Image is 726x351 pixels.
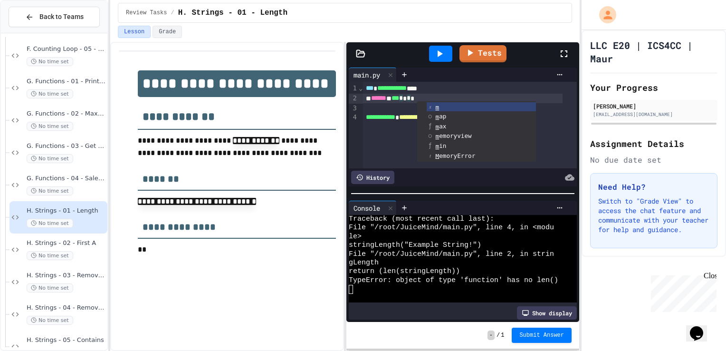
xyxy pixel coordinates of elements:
div: Console [349,203,385,213]
span: No time set [27,316,73,325]
span: return (len(stringLength)) [349,267,460,276]
span: File "/root/JuiceMind/main.py", line 2, in strin [349,250,554,259]
span: / [171,9,174,17]
span: emoryview [436,132,472,139]
span: Review Tasks [126,9,167,17]
span: m [436,113,439,120]
span: ap [436,113,447,120]
span: Submit Answer [519,331,564,339]
span: Back to Teams [39,12,84,22]
button: Back to Teams [9,7,100,27]
span: m [436,123,439,130]
span: Fold line [358,84,363,92]
button: Lesson [118,26,151,38]
span: M [436,152,439,159]
div: [EMAIL_ADDRESS][DOMAIN_NAME] [593,111,715,118]
div: Chat with us now!Close [4,4,66,60]
div: No due date set [590,154,717,166]
span: gLength [349,259,379,267]
span: stringLength("Example String!") [349,241,481,250]
h1: LLC E20 | ICS4CC | Maur [590,39,717,65]
div: Console [349,201,397,215]
span: G. Functions - 02 - Max Number [27,110,105,118]
iframe: chat widget [647,272,716,312]
span: No time set [27,251,73,260]
div: 1 [349,84,358,94]
span: No time set [27,219,73,228]
h3: Need Help? [598,181,709,193]
ul: Completions [417,101,536,162]
span: / [497,331,500,339]
div: History [351,171,394,184]
span: emoryError [436,152,476,159]
span: File "/root/JuiceMind/main.py", line 4, in <modu [349,224,554,232]
span: 1 [501,331,504,339]
span: TypeError: object of type 'function' has no len() [349,276,558,285]
div: [PERSON_NAME] [593,102,715,110]
span: H. Strings - 05 - Contains [27,336,105,344]
div: 3 [349,104,358,113]
h2: Assignment Details [590,137,717,150]
div: main.py [349,70,385,80]
span: No time set [27,154,73,163]
div: My Account [589,4,619,26]
span: No time set [27,89,73,98]
div: 2 [349,94,358,104]
span: G. Functions - 03 - Get Average [27,142,105,150]
span: m [436,133,439,140]
span: No time set [27,283,73,292]
span: G. Functions - 04 - Sale Price [27,175,105,183]
span: No time set [27,122,73,131]
span: in [436,142,447,149]
span: G. Functions - 01 - Print Numbers [27,78,105,86]
span: m [436,143,439,150]
span: No time set [27,186,73,195]
div: 4 [349,113,358,123]
button: Grade [153,26,182,38]
span: m [436,104,439,111]
span: H. Strings - 01 - Length [27,207,105,215]
span: Traceback (most recent call last): [349,215,494,224]
h2: Your Progress [590,81,717,94]
a: Tests [459,45,506,62]
span: H. Strings - 03 - Remove First Character [27,272,105,280]
span: No time set [27,57,73,66]
span: le> [349,233,362,241]
span: F. Counting Loop - 05 - Timestable [27,45,105,53]
p: Switch to "Grade View" to access the chat feature and communicate with your teacher for help and ... [598,196,709,234]
div: main.py [349,68,397,82]
iframe: chat widget [686,313,716,341]
div: Show display [517,306,577,320]
span: - [487,331,495,340]
span: ax [436,123,447,130]
span: H. Strings - 01 - Length [178,7,287,19]
button: Submit Answer [512,328,572,343]
span: H. Strings - 02 - First A [27,239,105,247]
span: H. Strings - 04 - Remove Last Character [27,304,105,312]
